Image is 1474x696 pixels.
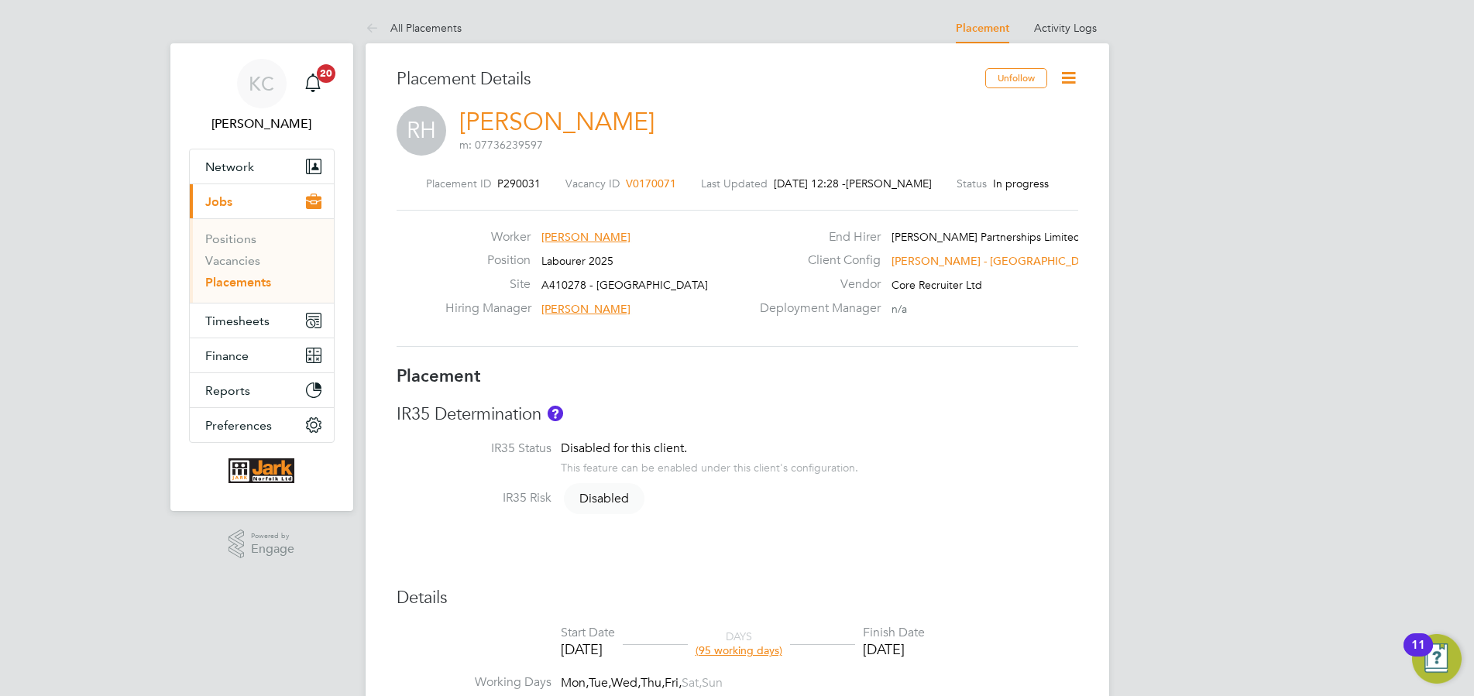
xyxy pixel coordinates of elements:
[892,230,1081,244] span: [PERSON_NAME] Partnerships Limited
[190,184,334,218] button: Jobs
[641,675,665,691] span: Thu,
[985,68,1047,88] button: Unfollow
[1412,634,1462,684] button: Open Resource Center, 11 new notifications
[445,229,531,245] label: Worker
[561,675,589,691] span: Mon,
[863,625,925,641] div: Finish Date
[541,230,630,244] span: [PERSON_NAME]
[190,408,334,442] button: Preferences
[863,640,925,658] div: [DATE]
[205,253,260,268] a: Vacancies
[397,68,974,91] h3: Placement Details
[205,383,250,398] span: Reports
[190,149,334,183] button: Network
[170,43,353,511] nav: Main navigation
[957,177,987,190] label: Status
[564,483,644,514] span: Disabled
[751,229,881,245] label: End Hirer
[190,373,334,407] button: Reports
[665,675,682,691] span: Fri,
[205,194,232,209] span: Jobs
[892,302,907,316] span: n/a
[751,276,881,293] label: Vendor
[445,276,531,293] label: Site
[751,252,881,269] label: Client Config
[565,177,620,190] label: Vacancy ID
[541,302,630,316] span: [PERSON_NAME]
[228,530,294,559] a: Powered byEngage
[774,177,846,190] span: [DATE] 12:28 -
[190,303,334,338] button: Timesheets
[251,543,294,556] span: Engage
[249,74,274,94] span: KC
[561,457,858,475] div: This feature can be enabled under this client's configuration.
[251,530,294,543] span: Powered by
[205,314,270,328] span: Timesheets
[1034,21,1097,35] a: Activity Logs
[205,159,254,174] span: Network
[892,254,1101,268] span: [PERSON_NAME] - [GEOGRAPHIC_DATA]
[1411,645,1425,665] div: 11
[205,418,272,433] span: Preferences
[892,278,982,292] span: Core Recruiter Ltd
[611,675,641,691] span: Wed,
[956,22,1009,35] a: Placement
[397,587,1078,609] h3: Details
[459,138,543,152] span: m: 07736239597
[397,674,551,691] label: Working Days
[561,441,687,456] span: Disabled for this client.
[189,115,335,133] span: Kelly Cartwright
[297,59,328,108] a: 20
[696,643,782,657] span: (95 working days)
[589,675,611,691] span: Tue,
[626,177,676,190] span: V0170071
[397,365,481,386] b: Placement
[397,490,551,506] label: IR35 Risk
[397,441,551,457] label: IR35 Status
[205,348,249,363] span: Finance
[548,406,563,421] button: About IR35
[397,403,1078,426] h3: IR35 Determination
[190,338,334,372] button: Finance
[561,640,615,658] div: [DATE]
[701,177,768,190] label: Last Updated
[688,629,790,657] div: DAYS
[189,458,335,483] a: Go to home page
[561,625,615,641] div: Start Date
[445,252,531,269] label: Position
[497,177,541,190] span: P290031
[541,254,613,268] span: Labourer 2025
[751,300,881,317] label: Deployment Manager
[426,177,491,190] label: Placement ID
[205,275,271,290] a: Placements
[228,458,294,483] img: corerecruiter-logo-retina.png
[682,675,702,691] span: Sat,
[846,177,932,190] span: [PERSON_NAME]
[702,675,723,691] span: Sun
[397,106,446,156] span: RH
[189,59,335,133] a: KC[PERSON_NAME]
[459,107,655,137] a: [PERSON_NAME]
[993,177,1049,190] span: In progress
[541,278,708,292] span: A410278 - [GEOGRAPHIC_DATA]
[205,231,256,246] a: Positions
[190,218,334,303] div: Jobs
[445,300,531,317] label: Hiring Manager
[366,21,462,35] a: All Placements
[317,64,335,83] span: 20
